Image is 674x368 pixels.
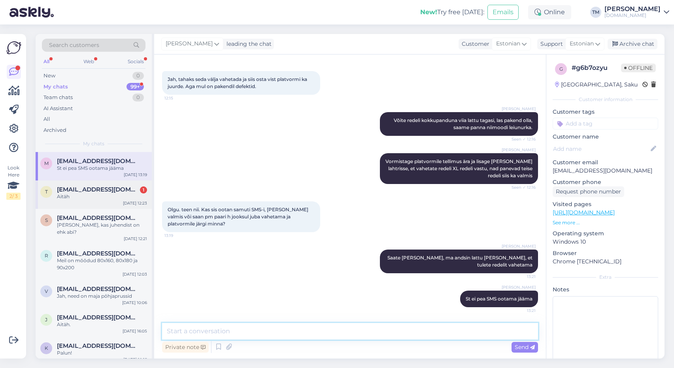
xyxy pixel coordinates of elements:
[553,285,658,294] p: Notes
[166,39,213,48] span: [PERSON_NAME]
[502,106,536,112] span: [PERSON_NAME]
[124,236,147,242] div: [DATE] 12:21
[528,5,571,19] div: Online
[57,257,147,271] div: Meil on mõõdud 80x160, 80x180 ja 90x200
[57,250,139,257] span: ricoparle09@gmail.com
[572,63,621,73] div: # g6b7ozyu
[43,105,73,113] div: AI Assistant
[45,288,48,294] span: v
[608,39,657,49] div: Archive chat
[506,184,536,190] span: Seen ✓ 12:16
[420,8,484,17] div: Try free [DATE]:
[487,5,519,20] button: Emails
[604,6,661,12] div: [PERSON_NAME]
[553,274,658,281] div: Extra
[140,186,147,193] div: 1
[387,255,534,268] span: Saate [PERSON_NAME], ma andsin lattu [PERSON_NAME], et tulete redelit vahetama
[57,193,147,200] div: Aitäh
[553,96,658,103] div: Customer information
[45,345,48,351] span: k
[553,145,649,153] input: Add name
[123,271,147,277] div: [DATE] 12:03
[43,94,73,101] div: Team chats
[43,126,66,134] div: Archived
[168,207,310,227] span: Olgu. teen nii. Kas sis ootan samuti SMS-i, [PERSON_NAME] valmis või saan pm paari h jooksul juba...
[6,164,21,200] div: Look Here
[123,328,147,334] div: [DATE] 16:05
[515,344,535,351] span: Send
[553,238,658,246] p: Windows 10
[126,83,144,91] div: 99+
[604,6,669,19] a: [PERSON_NAME][DOMAIN_NAME]
[420,8,437,16] b: New!
[604,12,661,19] div: [DOMAIN_NAME]
[57,158,139,165] span: mart@estolux.eu
[6,40,21,55] img: Askly Logo
[553,229,658,238] p: Operating system
[57,214,139,222] span: siim@vaus.ee
[553,186,624,197] div: Request phone number
[553,167,658,175] p: [EMAIL_ADDRESS][DOMAIN_NAME]
[466,296,532,302] span: St ei pea SMS ootama jääma
[502,243,536,249] span: [PERSON_NAME]
[122,300,147,306] div: [DATE] 10:06
[82,56,96,67] div: Web
[45,317,47,323] span: j
[555,81,638,89] div: [GEOGRAPHIC_DATA], Saku
[49,41,99,49] span: Search customers
[44,160,49,166] span: m
[45,253,48,259] span: r
[45,217,48,223] span: s
[559,66,563,72] span: g
[553,158,658,167] p: Customer email
[385,158,534,178] span: Vormistage platvormile tellimus ära ja lisage [PERSON_NAME] lahtrisse, et vahetate redeli XL rede...
[553,219,658,226] p: See more ...
[168,76,308,89] span: Jah, tahaks seda välja vahetada ja siis osta vist platvormi ka juurde. Aga mul on pakendil defektid.
[83,140,104,147] span: My chats
[57,342,139,349] span: k-rin@gmx.com
[537,40,563,48] div: Support
[553,178,658,186] p: Customer phone
[506,274,536,280] span: 13:21
[57,321,147,328] div: Aitäh.
[57,349,147,357] div: Palun!
[394,117,534,130] span: Võite redeli kokkupanduna viia lattu tagasi, las pakend olla, saame panna niimoodi leiunurka.
[621,64,656,72] span: Offline
[553,118,658,130] input: Add a tag
[570,39,594,48] span: Estonian
[57,165,147,172] div: St ei pea SMS ootama jääma
[124,172,147,178] div: [DATE] 13:19
[553,249,658,257] p: Browser
[164,233,194,238] span: 13:19
[553,200,658,208] p: Visited pages
[496,39,520,48] span: Estonian
[553,133,658,141] p: Customer name
[6,193,21,200] div: 2 / 3
[162,342,209,353] div: Private note
[132,94,144,101] div: 0
[502,284,536,290] span: [PERSON_NAME]
[57,222,147,236] div: [PERSON_NAME], kas juhendist on ehk abi?
[42,56,51,67] div: All
[553,108,658,116] p: Customer tags
[57,314,139,321] span: joaelina@gmail.com
[43,83,68,91] div: My chats
[506,308,536,314] span: 13:21
[459,40,489,48] div: Customer
[57,293,147,300] div: Jah, need on maja põhjaprussid
[553,209,615,216] a: [URL][DOMAIN_NAME]
[126,56,145,67] div: Socials
[132,72,144,80] div: 0
[553,257,658,266] p: Chrome [TECHNICAL_ID]
[506,136,536,142] span: Seen ✓ 12:16
[43,115,50,123] div: All
[123,200,147,206] div: [DATE] 12:23
[502,147,536,153] span: [PERSON_NAME]
[45,189,48,195] span: t
[123,357,147,362] div: [DATE] 10:18
[223,40,272,48] div: leading the chat
[590,7,601,18] div: TM
[43,72,55,80] div: New
[164,95,194,101] span: 12:15
[57,285,139,293] span: vitali2710@mail.ru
